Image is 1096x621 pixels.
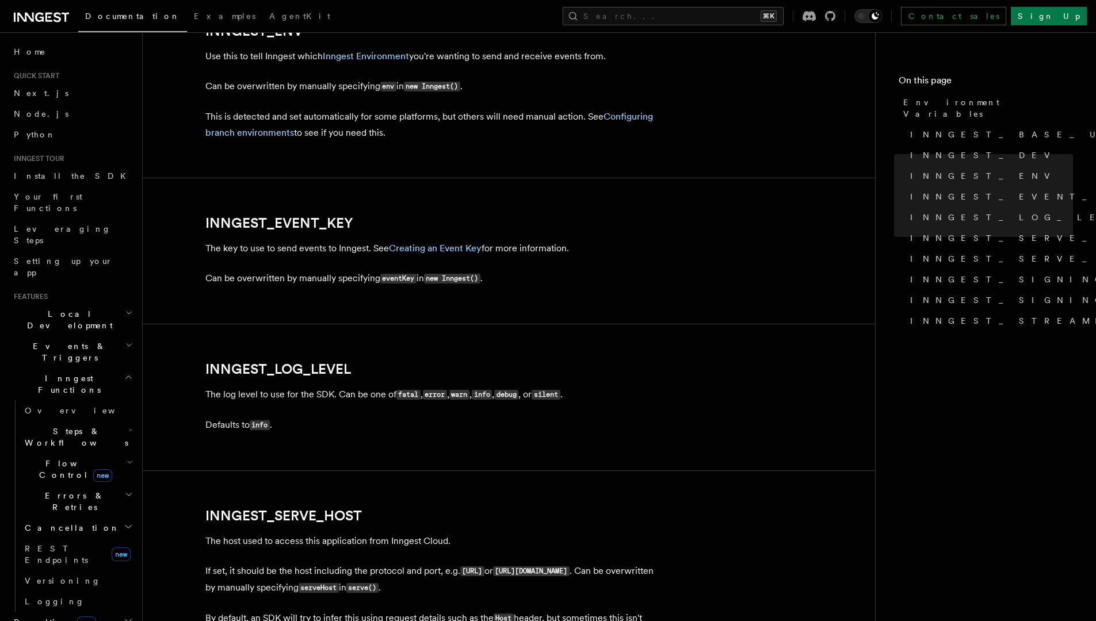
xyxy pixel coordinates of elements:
span: Errors & Retries [20,490,125,513]
a: INNGEST_LOG_LEVEL [205,361,351,377]
a: INNGEST_DEV [906,145,1073,166]
a: Logging [20,591,135,612]
a: Leveraging Steps [9,218,135,251]
span: Versioning [25,576,101,585]
button: Errors & Retries [20,485,135,517]
span: Setting up your app [14,256,113,277]
a: Setting up your app [9,251,135,283]
a: INNGEST_SERVE_PATH [906,248,1073,269]
p: The host used to access this application from Inngest Cloud. [205,533,666,549]
h4: On this page [899,74,1073,92]
a: INNGEST_EVENT_KEY [906,186,1073,207]
span: Leveraging Steps [14,224,111,245]
code: warn [449,390,469,400]
code: [URL] [460,566,484,576]
button: Steps & Workflows [20,421,135,453]
code: error [423,390,447,400]
p: This is detected and set automatically for some platforms, but others will need manual action. Se... [205,109,666,141]
a: Documentation [78,3,187,32]
a: INNGEST_LOG_LEVEL [906,207,1073,228]
a: Examples [187,3,262,31]
a: INNGEST_SERVE_HOST [906,228,1073,248]
span: Cancellation [20,522,120,534]
a: Python [9,124,135,145]
a: Creating an Event Key [389,243,482,254]
span: new [93,469,112,482]
code: eventKey [380,274,417,283]
button: Cancellation [20,517,135,538]
code: debug [494,390,518,400]
a: REST Endpointsnew [20,538,135,570]
p: If set, it should be the host including the protocol and port, e.g. or . Can be overwritten by ma... [205,563,666,596]
p: The key to use to send events to Inngest. See for more information. [205,240,666,256]
code: info [250,420,270,430]
span: Local Development [9,308,125,331]
span: AgentKit [269,11,330,21]
a: Next.js [9,83,135,103]
code: new Inngest() [404,82,460,91]
a: Overview [20,400,135,421]
a: Configuring branch environments [205,111,653,138]
a: Home [9,41,135,62]
code: serve() [346,583,379,593]
button: Flow Controlnew [20,453,135,485]
button: Search...⌘K [563,7,784,25]
a: Node.js [9,103,135,124]
a: Contact sales [901,7,1006,25]
code: fatal [396,390,421,400]
code: new Inngest() [424,274,480,283]
span: Home [14,46,46,57]
span: Overview [25,406,143,415]
span: INNGEST_DEV [910,149,1057,161]
a: INNGEST_BASE_URL [906,124,1073,145]
code: [URL][DOMAIN_NAME] [493,566,570,576]
p: The log level to use for the SDK. Can be one of , , , , , or . [205,386,666,403]
a: Inngest Environment [323,51,409,62]
span: Node.js [14,109,68,118]
code: serveHost [299,583,339,593]
a: INNGEST_ENV [906,166,1073,186]
span: Features [9,292,48,301]
span: REST Endpoints [25,544,88,565]
a: INNGEST_STREAMING [906,310,1073,331]
p: Use this to tell Inngest which you're wanting to send and receive events from. [205,48,666,64]
span: new [112,547,131,561]
button: Local Development [9,304,135,336]
a: INNGEST_SIGNING_KEY_FALLBACK [906,290,1073,310]
span: Flow Control [20,458,127,481]
span: Environment Variables [903,97,1073,120]
span: Quick start [9,71,59,80]
span: Steps & Workflows [20,425,128,448]
span: Inngest Functions [9,373,124,396]
span: Python [14,130,56,139]
span: Logging [25,597,85,606]
p: Defaults to . [205,417,666,434]
a: INNGEST_EVENT_KEY [205,215,353,231]
a: INNGEST_SERVE_HOST [205,508,362,524]
span: Events & Triggers [9,340,125,363]
div: Inngest Functions [9,400,135,612]
span: INNGEST_ENV [910,170,1057,182]
span: Inngest tour [9,154,64,163]
a: Sign Up [1011,7,1087,25]
a: AgentKit [262,3,337,31]
code: silent [532,390,560,400]
a: Install the SDK [9,166,135,186]
span: Your first Functions [14,192,82,213]
button: Events & Triggers [9,336,135,368]
span: Next.js [14,89,68,98]
code: info [472,390,492,400]
a: Versioning [20,570,135,591]
a: Environment Variables [899,92,1073,124]
a: INNGEST_SIGNING_KEY [906,269,1073,290]
button: Inngest Functions [9,368,135,400]
p: Can be overwritten by manually specifying in . [205,78,666,95]
span: Install the SDK [14,171,133,181]
a: Your first Functions [9,186,135,218]
p: Can be overwritten by manually specifying in . [205,270,666,287]
span: Documentation [85,11,180,21]
kbd: ⌘K [761,10,777,22]
button: Toggle dark mode [854,9,882,23]
code: env [380,82,396,91]
span: Examples [194,11,255,21]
